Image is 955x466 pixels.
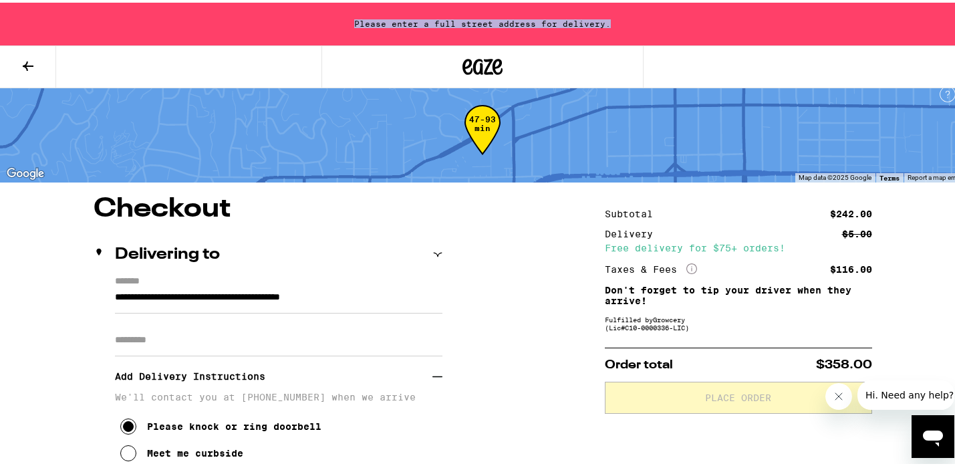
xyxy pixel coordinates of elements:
div: Fulfilled by Growcery (Lic# C10-0000336-LIC ) [605,313,872,329]
span: Place Order [705,390,771,400]
div: Delivery [605,227,662,236]
button: Place Order [605,379,872,411]
div: Meet me curbside [147,445,243,456]
div: $116.00 [830,262,872,271]
span: Map data ©2025 Google [799,171,871,179]
p: We'll contact you at [PHONE_NUMBER] when we arrive [115,389,442,400]
h3: Add Delivery Instructions [115,358,432,389]
div: $242.00 [830,207,872,216]
div: Taxes & Fees [605,261,697,273]
div: Free delivery for $75+ orders! [605,241,872,250]
p: Don't forget to tip your driver when they arrive! [605,282,872,304]
div: 47-93 min [464,112,501,162]
button: Please knock or ring doorbell [120,411,321,437]
a: Open this area in Google Maps (opens a new window) [3,162,47,180]
iframe: Message from company [857,378,954,407]
span: Order total [605,356,673,368]
iframe: Close message [825,380,852,407]
button: Meet me curbside [120,437,243,464]
h2: Delivering to [115,244,220,260]
iframe: Button to launch messaging window [912,413,954,455]
img: Google [3,162,47,180]
div: $5.00 [842,227,872,236]
div: Please knock or ring doorbell [147,419,321,429]
span: $358.00 [816,356,872,368]
h1: Checkout [94,193,442,220]
div: Subtotal [605,207,662,216]
a: Terms [879,171,900,179]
